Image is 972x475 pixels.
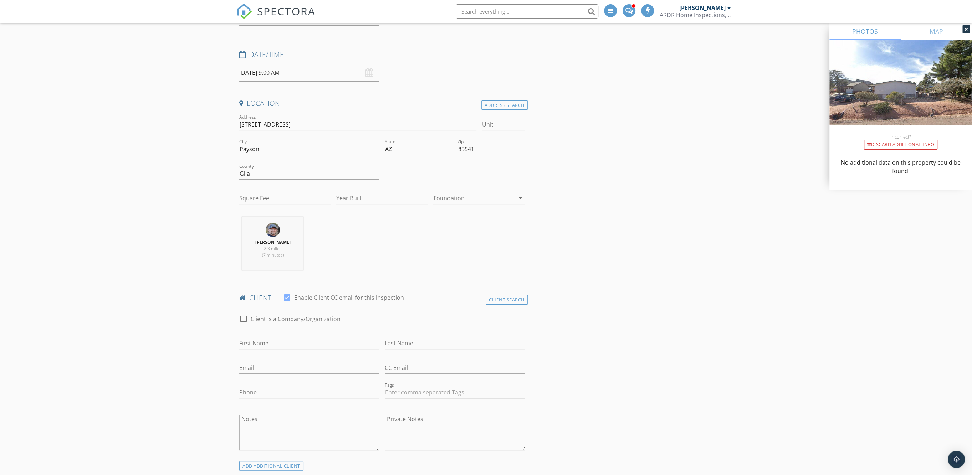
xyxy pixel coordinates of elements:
[239,64,379,82] input: Select date
[396,16,500,23] label: [PERSON_NAME] specifically requested
[251,315,341,322] label: Client is a Company/Organization
[679,4,726,11] div: [PERSON_NAME]
[829,40,972,143] img: streetview
[481,100,528,110] div: Address Search
[239,50,525,59] h4: Date/Time
[239,293,525,303] h4: client
[255,239,291,245] strong: [PERSON_NAME]
[486,295,528,305] div: Client Search
[239,461,303,471] div: ADD ADDITIONAL client
[239,99,525,108] h4: Location
[236,10,316,25] a: SPECTORA
[901,23,972,40] a: MAP
[660,11,731,19] div: ARDR Home Inspections, LLC.
[864,140,937,150] div: Discard Additional info
[829,134,972,140] div: Incorrect?
[456,4,598,19] input: Search everything...
[516,194,525,202] i: arrow_drop_down
[948,451,965,468] div: Open Intercom Messenger
[262,252,284,258] span: (7 minutes)
[264,246,282,252] span: 2.3 miles
[236,4,252,19] img: The Best Home Inspection Software - Spectora
[257,4,316,19] span: SPECTORA
[829,23,901,40] a: PHOTOS
[266,223,280,237] img: spectora_pic.jpg
[838,158,963,175] p: No additional data on this property could be found.
[294,294,404,301] label: Enable Client CC email for this inspection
